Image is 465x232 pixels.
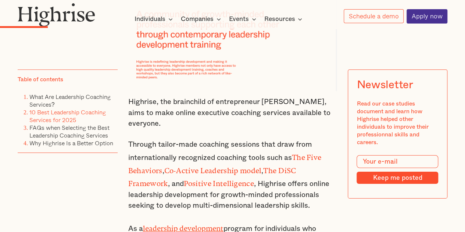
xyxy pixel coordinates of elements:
a: Why Highrise Is a Better Option [29,139,113,147]
a: Apply now [407,9,447,24]
a: FAQs when Selecting the Best Leadership Coaching Services [29,123,110,140]
input: Your e-mail [357,155,438,168]
div: Resources [264,15,304,24]
form: Modal Form [357,155,438,184]
a: What Are Leadership Coaching Services? [29,92,111,109]
div: Newsletter [357,79,413,91]
strong: Co-Active Leadership model [164,167,261,171]
a: Schedule a demo [344,9,404,24]
div: Read our case studies document and learn how Highrise helped other individuals to improve their p... [357,100,438,146]
div: Events [229,15,258,24]
strong: The Five Behaviors [128,153,321,171]
div: Individuals [135,15,165,24]
div: Events [229,15,249,24]
div: Table of contents [18,76,63,83]
p: Highrise, the brainchild of entrepreneur [PERSON_NAME], aims to make online executive coaching se... [128,97,337,129]
strong: Positive Intelligence [183,179,254,184]
p: Through tailor-made coaching sessions that draw from internationally recognized coaching tools su... [128,139,337,211]
div: Companies [181,15,223,24]
strong: The [263,167,276,171]
div: Companies [181,15,214,24]
a: leadership development [143,224,223,229]
input: Keep me posted [357,172,438,184]
a: 10 Best Leadership Coaching Services for 2025 [29,108,106,124]
div: Individuals [135,15,175,24]
div: Resources [264,15,295,24]
img: Highrise logo [18,3,95,26]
